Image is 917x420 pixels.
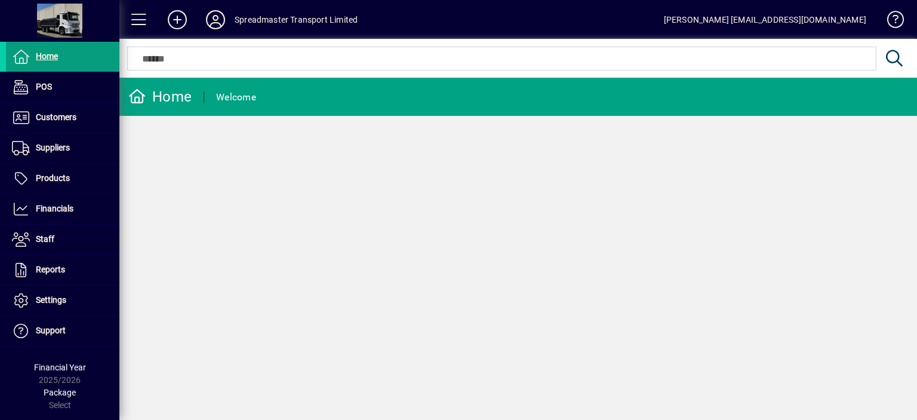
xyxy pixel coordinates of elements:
span: Financial Year [34,363,86,372]
a: Support [6,316,119,346]
div: Welcome [216,88,256,107]
a: Customers [6,103,119,133]
span: Products [36,173,70,183]
span: Package [44,388,76,397]
span: Financials [36,204,73,213]
div: Home [128,87,192,106]
a: Suppliers [6,133,119,163]
a: Knowledge Base [878,2,902,41]
span: Home [36,51,58,61]
a: POS [6,72,119,102]
span: POS [36,82,52,91]
button: Profile [196,9,235,30]
a: Financials [6,194,119,224]
span: Reports [36,265,65,274]
span: Suppliers [36,143,70,152]
span: Settings [36,295,66,305]
div: Spreadmaster Transport Limited [235,10,358,29]
a: Staff [6,225,119,255]
a: Products [6,164,119,194]
div: [PERSON_NAME] [EMAIL_ADDRESS][DOMAIN_NAME] [664,10,866,29]
span: Staff [36,234,54,244]
span: Customers [36,112,76,122]
a: Reports [6,255,119,285]
a: Settings [6,286,119,315]
button: Add [158,9,196,30]
span: Support [36,326,66,335]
